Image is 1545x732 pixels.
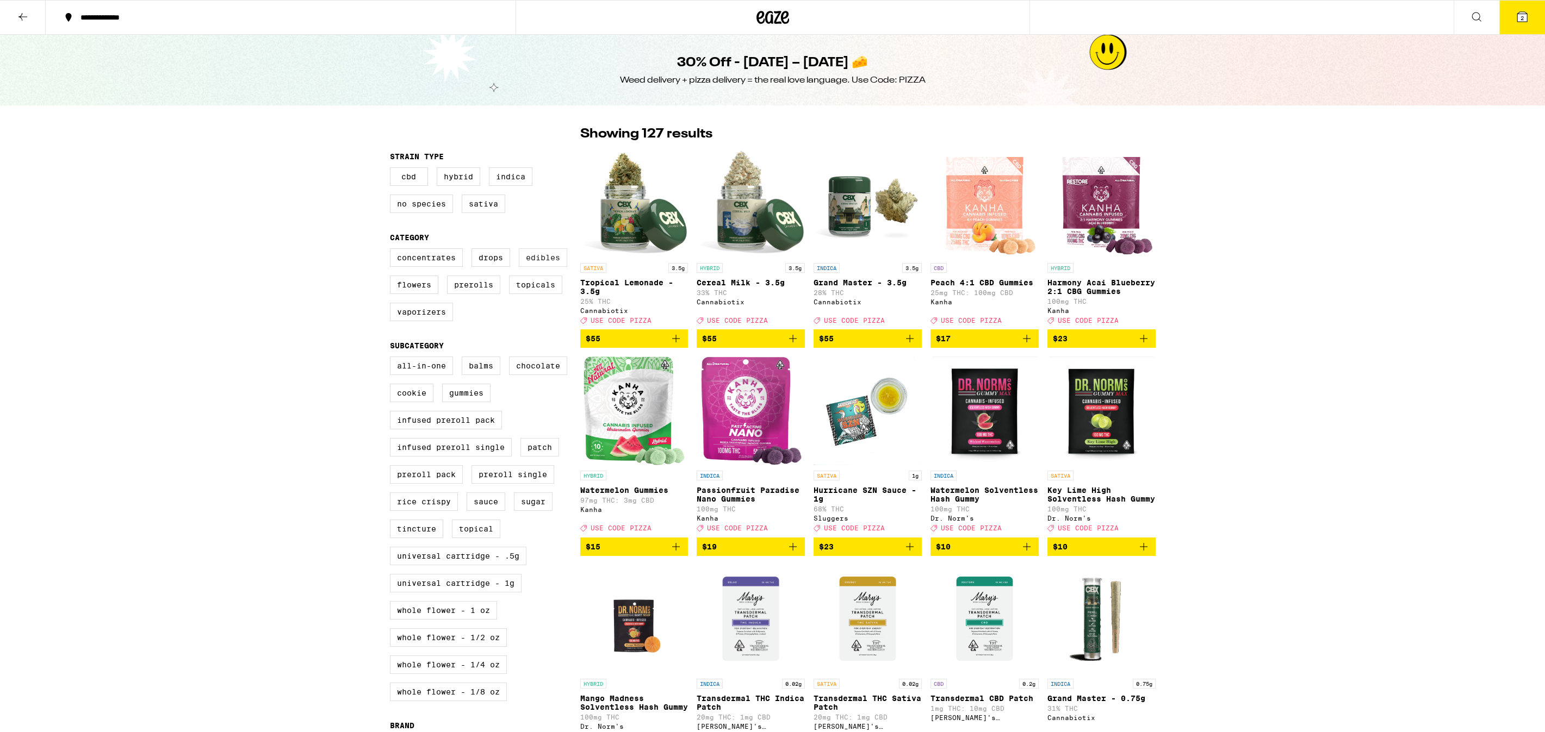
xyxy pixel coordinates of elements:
label: Universal Cartridge - 1g [390,574,522,592]
a: Open page for Tropical Lemonade - 3.5g from Cannabiotix [580,149,688,329]
span: USE CODE PIZZA [941,525,1002,532]
p: Transdermal THC Indica Patch [697,694,805,711]
img: Dr. Norm's - Watermelon Solventless Hash Gummy [932,356,1037,465]
span: USE CODE PIZZA [591,525,651,532]
label: Universal Cartridge - .5g [390,547,526,565]
span: USE CODE PIZZA [591,317,651,324]
p: SATIVA [580,263,606,273]
p: 33% THC [697,289,805,296]
legend: Subcategory [390,341,444,350]
p: 0.2g [1019,679,1039,689]
p: CBD [930,263,947,273]
div: [PERSON_NAME]'s Medicinals [930,714,1039,721]
label: Edibles [519,248,567,267]
img: Cannabiotix - Tropical Lemonade - 3.5g [580,149,688,258]
img: Mary's Medicinals - Transdermal THC Sativa Patch [814,565,922,673]
label: Whole Flower - 1/2 oz [390,628,507,647]
span: USE CODE PIZZA [707,525,768,532]
p: SATIVA [814,471,840,480]
span: USE CODE PIZZA [1058,525,1119,532]
img: Cannabiotix - Grand Master - 0.75g [1047,565,1156,673]
button: Add to bag [580,329,688,348]
legend: Category [390,233,429,242]
button: Add to bag [930,537,1039,556]
button: Add to bag [814,329,922,348]
p: 100mg THC [1047,298,1156,305]
label: Balms [462,356,500,375]
p: 68% THC [814,505,922,512]
span: $10 [936,542,951,551]
div: Kanha [697,515,805,522]
label: Sauce [467,492,505,511]
span: $23 [1053,334,1068,343]
p: 100mg THC [697,505,805,512]
img: Mary's Medicinals - Transdermal THC Indica Patch [697,565,805,673]
label: Gummies [442,384,491,402]
div: Cannabiotix [1047,714,1156,721]
p: 3.5g [668,263,688,273]
label: Vaporizers [390,303,453,321]
p: Showing 127 results [580,125,712,143]
span: $19 [702,542,717,551]
p: HYBRID [1047,263,1074,273]
span: $55 [702,334,717,343]
p: 0.02g [782,679,805,689]
p: HYBRID [580,471,606,480]
div: Dr. Norm's [580,723,688,730]
div: Kanha [580,506,688,513]
img: Kanha - Passionfruit Paradise Nano Gummies [700,356,802,465]
p: 3.5g [902,263,922,273]
p: HYBRID [697,263,723,273]
a: Open page for Watermelon Solventless Hash Gummy from Dr. Norm's [930,356,1039,537]
label: CBD [390,167,428,186]
button: Add to bag [930,329,1039,348]
img: Kanha - Peach 4:1 CBD Gummies [932,149,1038,258]
div: Dr. Norm's [930,515,1039,522]
div: Cannabiotix [697,298,805,305]
label: Infused Preroll Pack [390,411,502,429]
a: Open page for Cereal Milk - 3.5g from Cannabiotix [697,149,805,329]
div: Kanha [1047,307,1156,314]
a: Open page for Hurricane SZN Sauce - 1g from Sluggers [814,356,922,537]
label: Preroll Single [471,465,554,484]
a: Open page for Harmony Acai Blueberry 2:1 CBG Gummies from Kanha [1047,149,1156,329]
p: Grand Master - 3.5g [814,278,922,287]
p: Harmony Acai Blueberry 2:1 CBG Gummies [1047,278,1156,296]
p: SATIVA [814,679,840,689]
label: Cookie [390,384,433,402]
button: Add to bag [1047,329,1156,348]
p: Grand Master - 0.75g [1047,694,1156,703]
button: Add to bag [580,537,688,556]
p: 100mg THC [580,714,688,721]
span: USE CODE PIZZA [1058,317,1119,324]
label: Infused Preroll Single [390,438,512,456]
img: Cannabiotix - Cereal Milk - 3.5g [697,149,805,258]
button: Add to bag [814,537,922,556]
img: Dr. Norm's - Mango Madness Solventless Hash Gummy [580,565,688,673]
p: INDICA [814,263,840,273]
label: Concentrates [390,248,463,267]
img: Mary's Medicinals - Transdermal CBD Patch [930,565,1039,673]
p: 1mg THC: 10mg CBD [930,705,1039,712]
p: 25mg THC: 100mg CBD [930,289,1039,296]
label: All-In-One [390,356,453,375]
span: $17 [936,334,951,343]
img: Cannabiotix - Grand Master - 3.5g [814,149,922,258]
label: Preroll Pack [390,465,463,484]
div: [PERSON_NAME]'s Medicinals [697,723,805,730]
span: $55 [586,334,600,343]
p: Key Lime High Solventless Hash Gummy [1047,486,1156,503]
span: 2 [1521,15,1524,21]
label: Rice Crispy [390,492,458,511]
img: Kanha - Harmony Acai Blueberry 2:1 CBG Gummies [1048,149,1154,258]
p: 31% THC [1047,705,1156,712]
p: 1g [909,471,922,480]
p: INDICA [1047,679,1074,689]
div: [PERSON_NAME]'s Medicinals [814,723,922,730]
button: Add to bag [697,329,805,348]
legend: Strain Type [390,152,444,161]
p: HYBRID [580,679,606,689]
p: Tropical Lemonade - 3.5g [580,278,688,296]
p: 20mg THC: 1mg CBD [814,714,922,721]
a: Open page for Passionfruit Paradise Nano Gummies from Kanha [697,356,805,537]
